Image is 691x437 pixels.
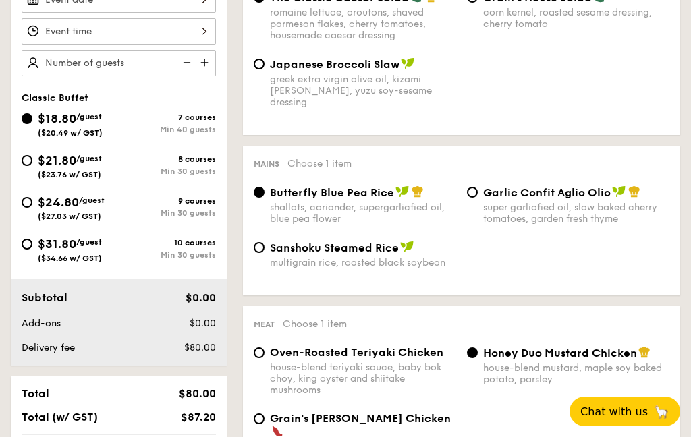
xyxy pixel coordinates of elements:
img: icon-vegan.f8ff3823.svg [612,185,626,198]
input: Event time [22,18,216,45]
span: /guest [76,112,102,121]
div: multigrain rice, roasted black soybean [270,257,456,268]
input: Sanshoku Steamed Ricemultigrain rice, roasted black soybean [254,242,265,253]
span: Chat with us [580,405,648,418]
span: ($34.66 w/ GST) [38,254,102,263]
div: 8 courses [119,154,216,164]
input: $21.80/guest($23.76 w/ GST)8 coursesMin 30 guests [22,155,32,166]
img: icon-chef-hat.a58ddaea.svg [412,185,424,198]
input: $18.80/guest($20.49 w/ GST)7 coursesMin 40 guests [22,113,32,124]
input: Oven-Roasted Teriyaki Chickenhouse-blend teriyaki sauce, baby bok choy, king oyster and shiitake ... [254,347,265,358]
div: Min 30 guests [119,250,216,260]
div: Min 30 guests [119,167,216,176]
span: Choose 1 item [283,318,347,330]
img: icon-chef-hat.a58ddaea.svg [628,185,640,198]
span: ($23.76 w/ GST) [38,170,101,179]
span: /guest [76,237,102,247]
span: Total [22,387,49,400]
span: /guest [79,196,105,205]
span: Honey Duo Mustard Chicken [483,347,637,359]
span: $0.00 [186,291,216,304]
img: icon-chef-hat.a58ddaea.svg [638,346,651,358]
div: romaine lettuce, croutons, shaved parmesan flakes, cherry tomatoes, housemade caesar dressing [270,7,456,41]
input: Butterfly Blue Pea Riceshallots, coriander, supergarlicfied oil, blue pea flower [254,187,265,198]
span: Subtotal [22,291,67,304]
span: Total (w/ GST) [22,411,98,424]
span: $80.00 [179,387,216,400]
span: ($20.49 w/ GST) [38,128,103,138]
img: icon-spicy.37a8142b.svg [271,425,283,437]
span: Choose 1 item [287,158,352,169]
input: $24.80/guest($27.03 w/ GST)9 coursesMin 30 guests [22,197,32,208]
div: Min 40 guests [119,125,216,134]
div: 7 courses [119,113,216,122]
img: icon-add.58712e84.svg [196,50,216,76]
span: Add-ons [22,318,61,329]
span: $18.80 [38,111,76,126]
span: $21.80 [38,153,76,168]
span: Garlic Confit Aglio Olio [483,186,611,199]
input: Grain's [PERSON_NAME] Chickennyonya [PERSON_NAME], masala powder, lemongrass [254,413,265,424]
span: Sanshoku Steamed Rice [270,241,399,254]
div: shallots, coriander, supergarlicfied oil, blue pea flower [270,202,456,225]
div: house-blend teriyaki sauce, baby bok choy, king oyster and shiitake mushrooms [270,361,456,396]
span: Meat [254,320,275,329]
img: icon-reduce.1d2dbef1.svg [175,50,196,76]
div: Min 30 guests [119,208,216,218]
span: 🦙 [653,404,669,419]
input: $31.80/guest($34.66 w/ GST)10 coursesMin 30 guests [22,239,32,250]
span: ($27.03 w/ GST) [38,212,101,221]
input: Number of guests [22,50,216,76]
span: Butterfly Blue Pea Rice [270,186,394,199]
span: Delivery fee [22,342,75,353]
span: Mains [254,159,279,169]
button: Chat with us🦙 [570,397,680,426]
span: /guest [76,154,102,163]
span: $87.20 [181,411,216,424]
div: 10 courses [119,238,216,247]
input: Garlic Confit Aglio Oliosuper garlicfied oil, slow baked cherry tomatoes, garden fresh thyme [467,187,478,198]
span: Grain's [PERSON_NAME] Chicken [270,412,451,425]
span: Japanese Broccoli Slaw [270,58,399,71]
div: 9 courses [119,196,216,206]
img: icon-vegan.f8ff3823.svg [395,185,409,198]
div: corn kernel, roasted sesame dressing, cherry tomato [483,7,669,30]
span: $80.00 [184,342,216,353]
div: house-blend mustard, maple soy baked potato, parsley [483,362,669,385]
span: $24.80 [38,195,79,210]
div: super garlicfied oil, slow baked cherry tomatoes, garden fresh thyme [483,202,669,225]
span: $0.00 [190,318,216,329]
input: Honey Duo Mustard Chickenhouse-blend mustard, maple soy baked potato, parsley [467,347,478,358]
input: Japanese Broccoli Slawgreek extra virgin olive oil, kizami [PERSON_NAME], yuzu soy-sesame dressing [254,59,265,69]
img: icon-vegan.f8ff3823.svg [401,57,414,69]
div: greek extra virgin olive oil, kizami [PERSON_NAME], yuzu soy-sesame dressing [270,74,456,108]
span: Classic Buffet [22,92,88,104]
span: Oven-Roasted Teriyaki Chicken [270,346,443,359]
img: icon-vegan.f8ff3823.svg [400,241,414,253]
span: $31.80 [38,237,76,252]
